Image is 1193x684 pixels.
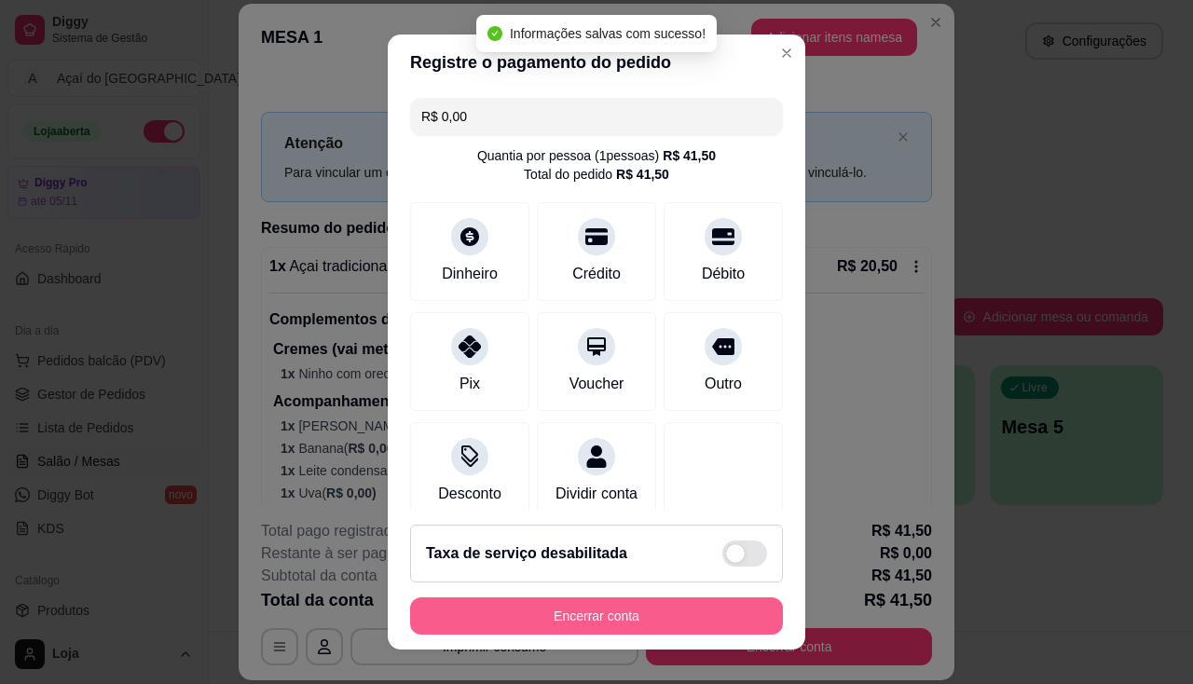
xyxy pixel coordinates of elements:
[477,146,716,165] div: Quantia por pessoa ( 1 pessoas)
[459,373,480,395] div: Pix
[705,373,742,395] div: Outro
[487,26,502,41] span: check-circle
[442,263,498,285] div: Dinheiro
[388,34,805,90] header: Registre o pagamento do pedido
[772,38,802,68] button: Close
[438,483,501,505] div: Desconto
[410,597,783,635] button: Encerrar conta
[510,26,706,41] span: Informações salvas com sucesso!
[524,165,669,184] div: Total do pedido
[555,483,638,505] div: Dividir conta
[663,146,716,165] div: R$ 41,50
[421,98,772,135] input: Ex.: hambúrguer de cordeiro
[569,373,624,395] div: Voucher
[572,263,621,285] div: Crédito
[702,263,745,285] div: Débito
[426,542,627,565] h2: Taxa de serviço desabilitada
[616,165,669,184] div: R$ 41,50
